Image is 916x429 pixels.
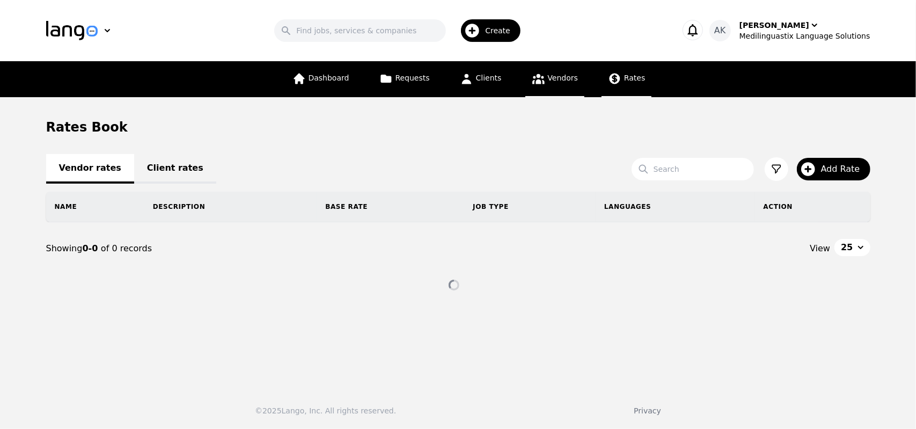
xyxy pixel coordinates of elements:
span: Rates [624,74,645,82]
th: Job Type [464,192,596,222]
div: Showing of 0 records [46,242,458,255]
th: Name [46,192,144,222]
button: Filter [765,157,788,181]
button: AK[PERSON_NAME]Medilinguastix Language Solutions [709,20,870,41]
a: Requests [373,61,436,97]
th: Base Rate [317,192,464,222]
a: Rates [602,61,651,97]
th: Description [144,192,317,222]
span: 25 [841,241,853,254]
input: Find jobs, services & companies [274,19,446,42]
th: Languages [596,192,755,222]
button: Add Rate [797,158,870,180]
a: Clients [453,61,508,97]
a: Client rates [134,154,216,184]
div: Medilinguastix Language Solutions [739,31,870,41]
span: Requests [395,74,430,82]
nav: Page navigation [46,222,870,275]
a: Privacy [634,406,661,415]
span: Add Rate [821,163,868,176]
div: [PERSON_NAME] [739,20,809,31]
a: Vendors [525,61,584,97]
a: Dashboard [286,61,356,97]
span: Vendors [548,74,578,82]
button: 25 [834,239,870,256]
th: Action [755,192,870,222]
button: Create [446,15,527,46]
div: © 2025 Lango, Inc. All rights reserved. [255,405,396,416]
img: Logo [46,21,98,40]
span: AK [714,24,726,37]
h1: Rates Book [46,119,128,136]
input: Search [632,158,754,180]
span: 0-0 [82,243,100,253]
span: Create [485,25,518,36]
span: View [810,242,830,255]
span: Clients [476,74,502,82]
span: Dashboard [309,74,349,82]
